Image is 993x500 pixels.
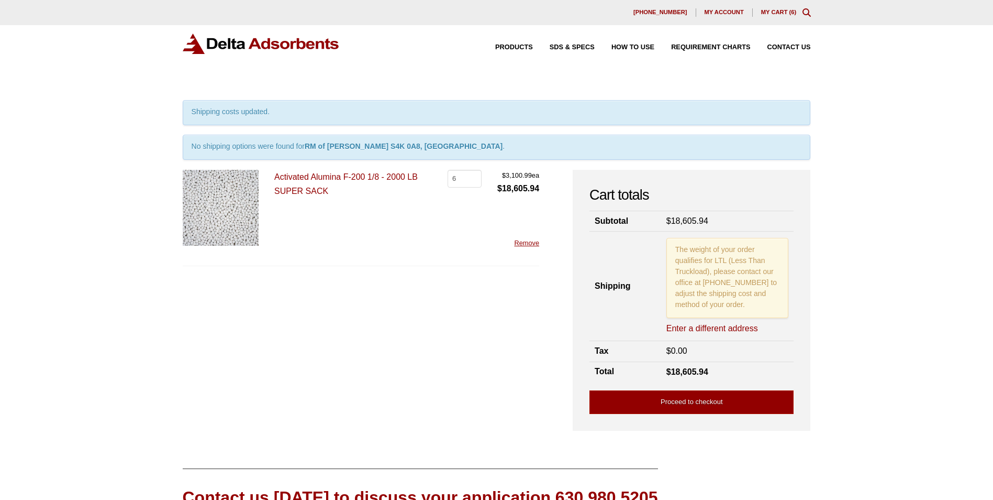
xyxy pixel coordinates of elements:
[514,239,539,247] a: Remove this item
[589,341,661,362] th: Tax
[767,44,811,51] span: Contact Us
[533,44,595,51] a: SDS & SPECS
[448,170,482,188] input: Product quantity
[791,9,794,15] span: 6
[761,9,797,15] a: My Cart (6)
[654,44,750,51] a: Requirement Charts
[589,211,661,231] th: Subtotal
[666,216,708,225] bdi: 18,605.94
[625,8,696,17] a: [PHONE_NUMBER]
[497,184,539,193] bdi: 18,605.94
[705,9,744,15] span: My account
[478,44,533,51] a: Products
[751,44,811,51] a: Contact Us
[589,232,661,341] th: Shipping
[589,187,794,204] h2: Cart totals
[802,8,811,17] div: Toggle Modal Content
[274,172,418,195] a: Activated Alumina F-200 1/8 - 2000 LB SUPER SACK
[183,34,340,54] img: Delta Adsorbents
[611,44,654,51] span: How to Use
[497,184,502,193] span: $
[589,390,794,414] a: Proceed to checkout
[502,171,506,179] span: $
[589,362,661,382] th: Total
[666,216,671,225] span: $
[192,141,802,152] p: No shipping options were found for .
[595,44,654,51] a: How to Use
[183,170,259,246] img: Activated Alumina F-200 1/8 - 2000 LB SUPER SACK
[666,367,671,376] span: $
[497,170,539,181] span: ea
[666,238,789,318] p: The weight of your order qualifies for LTL (Less Than Truckload), please contact our office at [P...
[696,8,753,17] a: My account
[502,171,532,179] bdi: 3,100.99
[550,44,595,51] span: SDS & SPECS
[305,142,503,150] strong: RM of [PERSON_NAME] S4K 0A8, [GEOGRAPHIC_DATA]
[666,367,708,376] bdi: 18,605.94
[666,346,671,355] span: $
[671,44,750,51] span: Requirement Charts
[183,100,811,125] div: Shipping costs updated.
[633,9,687,15] span: [PHONE_NUMBER]
[666,346,687,355] bdi: 0.00
[666,323,758,334] a: Enter a different address
[495,44,533,51] span: Products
